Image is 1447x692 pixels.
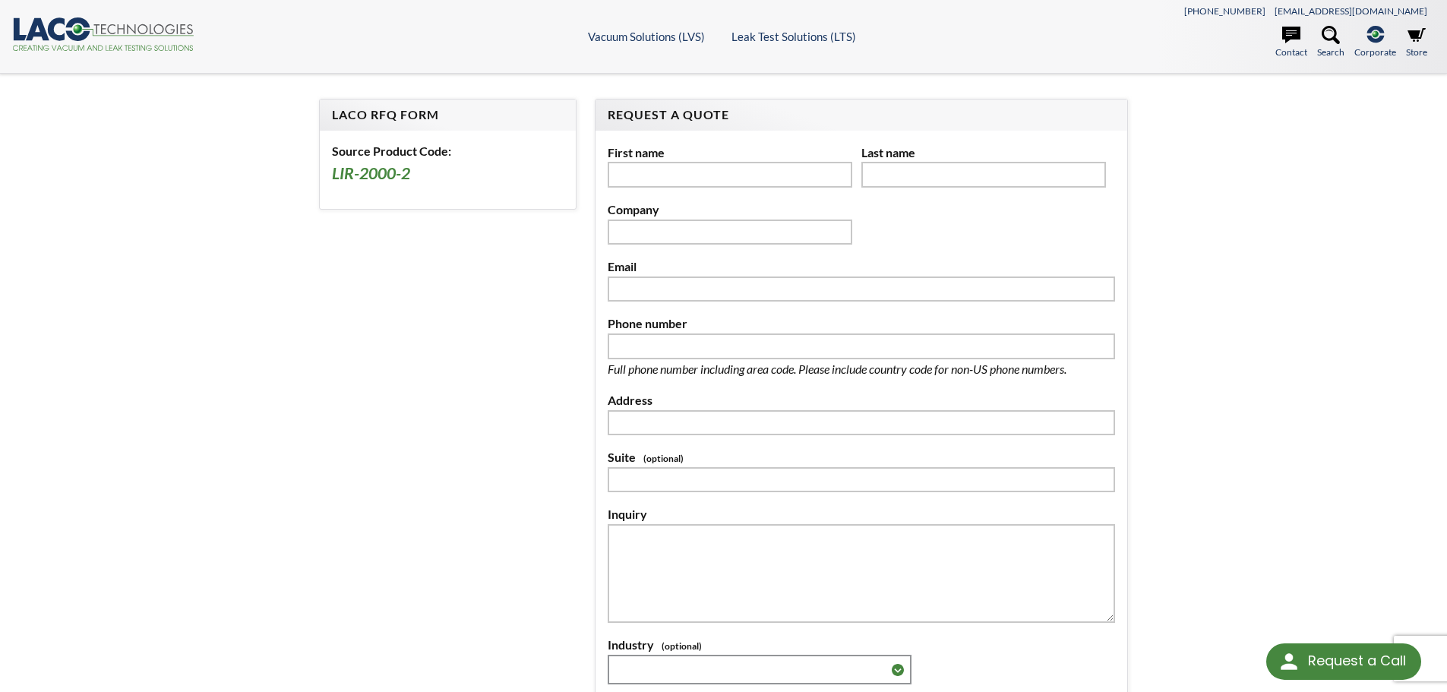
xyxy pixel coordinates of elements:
p: Full phone number including area code. Please include country code for non-US phone numbers. [608,359,1115,379]
a: Leak Test Solutions (LTS) [731,30,856,43]
a: [PHONE_NUMBER] [1184,5,1265,17]
h4: Request A Quote [608,107,1115,123]
b: Source Product Code: [332,144,451,158]
label: Industry [608,635,1115,655]
div: Request a Call [1266,643,1421,680]
h3: LIR-2000-2 [332,163,564,185]
a: Contact [1275,26,1307,59]
div: Request a Call [1308,643,1406,678]
a: Store [1406,26,1427,59]
label: Suite [608,447,1115,467]
label: Company [608,200,852,220]
label: Last name [861,143,1106,163]
a: Search [1317,26,1344,59]
label: Email [608,257,1115,276]
a: Vacuum Solutions (LVS) [588,30,705,43]
label: First name [608,143,852,163]
a: [EMAIL_ADDRESS][DOMAIN_NAME] [1275,5,1427,17]
label: Address [608,390,1115,410]
img: round button [1277,649,1301,674]
span: Corporate [1354,45,1396,59]
label: Phone number [608,314,1115,333]
h4: LACO RFQ Form [332,107,564,123]
label: Inquiry [608,504,1115,524]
